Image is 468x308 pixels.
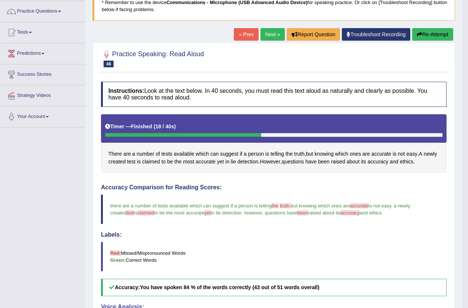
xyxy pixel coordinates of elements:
[335,150,349,158] span: Click to see word definition
[137,158,141,166] span: Click to see word definition
[154,210,205,216] span: to be the most accurate
[393,150,396,158] span: Click to see word definition
[127,158,136,166] span: Click to see word definition
[183,158,194,166] span: Click to see word definition
[363,150,370,158] span: Click to see word definition
[134,210,137,216] span: is
[314,150,333,158] span: Click to see word definition
[360,210,381,216] span: and ethics
[282,158,304,166] span: Click to see word definition
[280,203,291,209] span: truth,
[308,210,340,216] span: raised about its
[318,158,330,166] span: Click to see word definition
[196,150,209,158] span: Click to see word definition
[132,150,135,158] span: Click to see word definition
[155,123,174,129] b: 18 / 40s
[400,158,414,166] span: Click to see word definition
[272,203,278,209] span: the
[419,150,422,158] span: Click to see word definition
[156,150,160,158] span: Click to see word definition
[161,150,172,158] span: Click to see word definition
[231,158,236,166] span: Click to see word definition
[361,158,366,166] span: Click to see word definition
[101,114,447,173] div: , . . , .
[174,150,194,158] span: Click to see word definition
[131,123,152,129] b: Finished
[101,279,447,296] h5: Accuracy:
[0,64,85,83] a: Success Stories
[390,158,398,166] span: Click to see word definition
[108,158,126,166] span: Click to see word definition
[101,231,447,238] h4: Labels:
[108,150,122,158] span: Click to see word definition
[234,28,258,41] a: « Prev
[265,150,269,158] span: Click to see word definition
[174,123,176,129] b: )
[0,43,85,62] a: Predictions
[123,150,131,158] span: Click to see word definition
[137,150,154,158] span: Click to see word definition
[126,210,134,216] span: test
[270,150,284,158] span: Click to see word definition
[174,158,181,166] span: Click to see word definition
[287,28,340,41] button: Report Question
[0,1,85,20] a: Practice Questions
[154,123,155,129] b: (
[0,85,85,104] a: Strategy Videos
[407,150,418,158] span: Click to see word definition
[110,203,272,209] span: there are a number of tests available which can suggest if a person is telling
[101,242,447,271] blockquote: Missed/Mispronounced Words Correct Words
[242,210,243,216] span: .
[0,22,85,41] a: Tests
[294,150,304,158] span: Click to see word definition
[0,106,85,125] a: Your Account
[108,88,144,94] b: Instructions:
[217,158,224,166] span: Click to see word definition
[342,28,410,41] a: Troubleshoot Recording
[138,210,154,216] span: claimed
[142,158,160,166] span: Click to see word definition
[244,150,247,158] span: Click to see word definition
[104,61,114,67] span: 46
[101,82,447,106] h4: Look at the text below. In 40 seconds, you must read this text aloud as naturally and clearly as ...
[306,150,313,158] span: Click to see word definition
[240,150,242,158] span: Click to see word definition
[391,203,393,209] span: .
[297,210,308,216] span: been
[368,203,391,209] span: is not easy
[350,150,361,158] span: Click to see word definition
[265,210,297,216] span: questions have
[101,184,447,191] h4: Accuracy Comparison for Reading Scores:
[291,203,350,209] span: but knowing which ones are
[161,158,166,166] span: Click to see word definition
[101,49,204,67] h2: Practice Speaking: Read Aloud
[260,158,280,166] span: Click to see word definition
[424,150,437,158] span: Click to see word definition
[105,124,176,129] h5: Timer —
[248,150,264,158] span: Click to see word definition
[286,150,293,158] span: Click to see word definition
[211,150,219,158] span: Click to see word definition
[167,158,173,166] span: Click to see word definition
[196,158,216,166] span: Click to see word definition
[347,158,360,166] span: Click to see word definition
[238,158,259,166] span: Click to see word definition
[262,210,264,216] span: ,
[225,158,229,166] span: Click to see word definition
[110,203,411,216] span: a newly created
[110,257,126,263] b: Green:
[398,150,405,158] span: Click to see word definition
[211,210,242,216] span: in lie detection
[260,28,285,41] a: Next »
[371,150,391,158] span: Click to see word definition
[412,28,453,41] button: Re-Attempt
[331,158,345,166] span: Click to see word definition
[350,203,368,209] span: accurate
[340,210,360,216] span: accuracy
[140,284,319,290] b: You have spoken 84 % of the words correctly (43 out of 51 words overall)
[204,210,211,216] span: yet
[244,210,262,216] span: however
[368,158,388,166] span: Click to see word definition
[220,150,238,158] span: Click to see word definition
[305,158,316,166] span: Click to see word definition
